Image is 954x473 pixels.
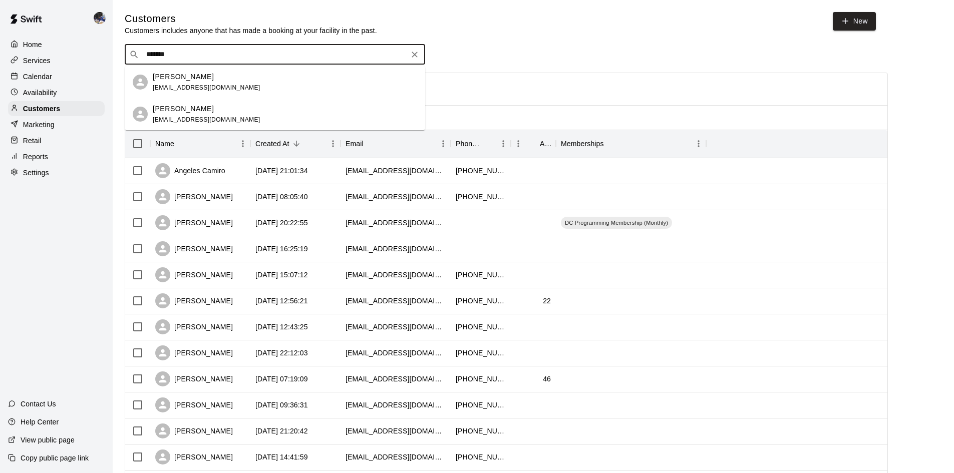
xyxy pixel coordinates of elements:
div: Phone Number [456,130,482,158]
div: Created At [250,130,341,158]
button: Menu [511,136,526,151]
div: Age [540,130,551,158]
a: Retail [8,133,105,148]
button: Menu [326,136,341,151]
div: Memberships [561,130,604,158]
div: [PERSON_NAME] [155,293,233,308]
div: [PERSON_NAME] [155,423,233,438]
div: +18182396166 [456,400,506,410]
p: Marketing [23,120,55,130]
button: Menu [691,136,706,151]
button: Sort [526,137,540,151]
a: Customers [8,101,105,116]
div: [PERSON_NAME] [155,345,233,360]
div: mwest1919@hotmail.com [346,426,446,436]
div: +19096094760 [456,166,506,176]
div: Search customers by name or email [125,45,425,65]
div: [PERSON_NAME] [155,215,233,230]
p: Availability [23,88,57,98]
div: 2025-09-08 16:25:19 [255,244,308,254]
button: Sort [289,137,303,151]
p: Contact Us [21,399,56,409]
p: Settings [23,168,49,178]
div: [PERSON_NAME] [155,189,233,204]
div: deisyverito0629@gmail.com [346,400,446,410]
div: +18188021599 [456,374,506,384]
p: Copy public page link [21,453,89,463]
a: Marketing [8,117,105,132]
a: Settings [8,165,105,180]
div: Kevin Chandler [92,8,113,28]
div: Email [341,130,451,158]
div: +18182598199 [456,270,506,280]
div: Email [346,130,364,158]
div: sarahnjorge@gmail.com [346,452,446,462]
p: [PERSON_NAME] [153,72,214,82]
p: Reports [23,152,48,162]
div: 2025-09-08 12:56:21 [255,296,308,306]
div: [PERSON_NAME] [155,319,233,334]
div: Name [155,130,174,158]
a: New [833,12,876,31]
div: [PERSON_NAME] [155,267,233,282]
p: Customers [23,104,60,114]
div: Olivia Pollock [133,75,148,90]
button: Sort [174,137,188,151]
div: +18052676626 [456,296,506,306]
div: 22 [543,296,551,306]
div: kaileep18@gmail.com [346,244,446,254]
div: +13236333565 [456,348,506,358]
div: marcmweiss@gmail.com [346,322,446,332]
div: Age [511,130,556,158]
div: 2025-09-08 20:22:55 [255,218,308,228]
h5: Customers [125,12,377,26]
button: Sort [364,137,378,151]
div: Created At [255,130,289,158]
div: 2025-08-28 09:36:31 [255,400,308,410]
a: Calendar [8,69,105,84]
button: Clear [408,48,422,62]
p: Home [23,40,42,50]
div: 2025-09-08 15:07:12 [255,270,308,280]
a: Services [8,53,105,68]
div: 2025-09-03 12:43:25 [255,322,308,332]
button: Sort [482,137,496,151]
div: Availability [8,85,105,100]
p: Services [23,56,51,66]
div: 2025-08-27 14:41:59 [255,452,308,462]
div: gbfinkelstein@gmail.com [346,270,446,280]
div: DC Programming Membership (Monthly) [561,217,672,229]
p: [PERSON_NAME] [153,104,214,114]
span: DC Programming Membership (Monthly) [561,219,672,227]
div: 2025-08-27 21:20:42 [255,426,308,436]
div: 2025-08-31 22:12:03 [255,348,308,358]
p: Retail [23,136,42,146]
div: Name [150,130,250,158]
div: 46 [543,374,551,384]
div: +18184254968 [456,452,506,462]
div: jackietherealtor@live.com [346,218,446,228]
div: 2025-09-10 08:05:40 [255,192,308,202]
p: View public page [21,435,75,445]
button: Menu [235,136,250,151]
p: Customers includes anyone that has made a booking at your facility in the past. [125,26,377,36]
div: [PERSON_NAME] [155,449,233,464]
p: Help Center [21,417,59,427]
button: Sort [604,137,618,151]
span: [EMAIL_ADDRESS][DOMAIN_NAME] [153,116,260,123]
div: kmgmachuca@icloud.com [346,192,446,202]
button: Menu [496,136,511,151]
div: tkara99@aol.com [346,374,446,384]
div: [PERSON_NAME] [155,371,233,386]
div: [PERSON_NAME] [155,241,233,256]
img: Kevin Chandler [94,12,106,24]
div: kyliedc@gmail.com [346,296,446,306]
div: Home [8,37,105,52]
div: +18183787620 [456,322,506,332]
div: Angeles Camiro [155,163,225,178]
